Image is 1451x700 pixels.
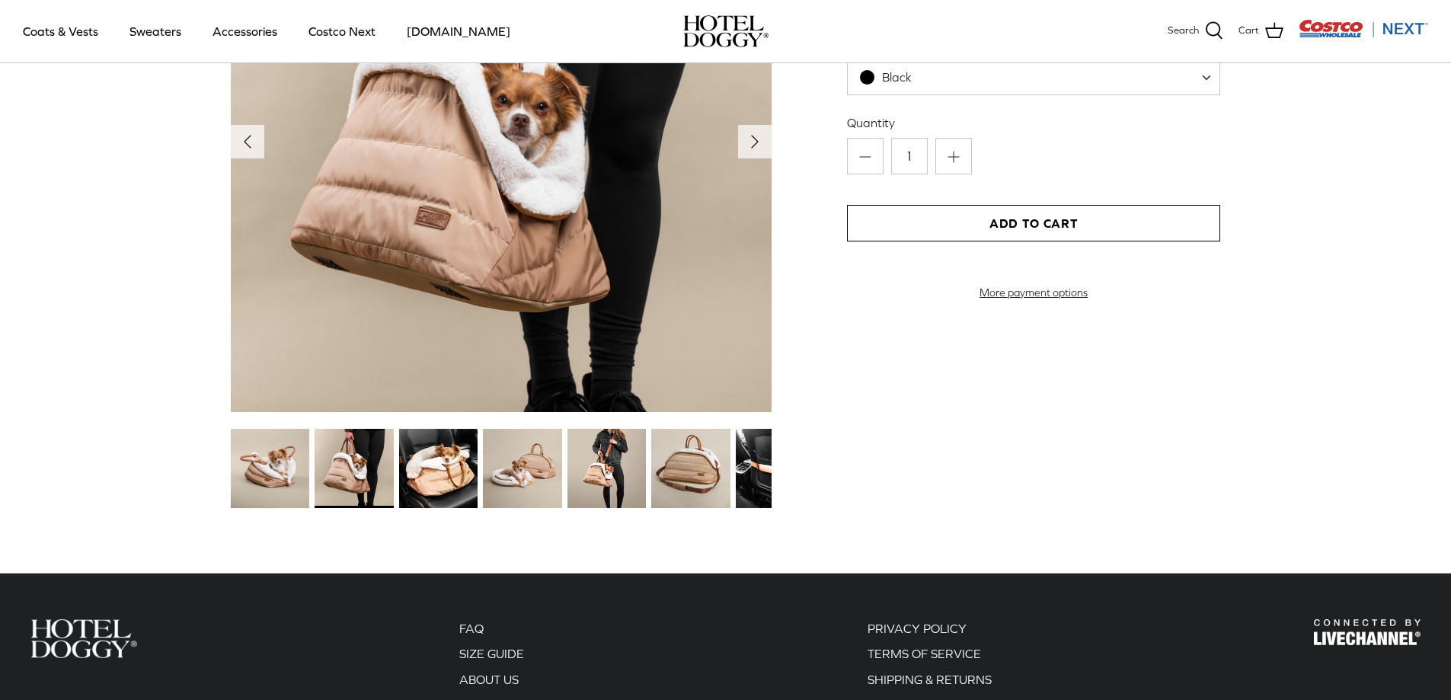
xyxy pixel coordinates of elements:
a: SHIPPING & RETURNS [868,673,992,686]
img: Hotel Doggy Costco Next [30,619,137,658]
span: Black [882,70,912,84]
button: Previous [231,125,264,158]
a: [DOMAIN_NAME] [393,5,524,57]
a: Cart [1238,21,1283,41]
a: Costco Next [295,5,389,57]
button: Next [738,125,772,158]
img: Hotel Doggy Costco Next [1314,619,1421,646]
button: Add to Cart [847,205,1220,241]
span: Black [848,69,942,85]
a: Sweaters [116,5,195,57]
a: hoteldoggy.com hoteldoggycom [683,15,769,47]
label: Quantity [847,114,1220,131]
input: Quantity [891,138,928,174]
a: Coats & Vests [9,5,112,57]
img: small dog in a tan dog carrier on a black seat in the car [399,429,478,507]
a: Accessories [199,5,291,57]
span: Cart [1238,23,1259,39]
span: Search [1168,23,1199,39]
a: FAQ [459,622,484,635]
a: More payment options [847,286,1220,299]
a: ABOUT US [459,673,519,686]
img: hoteldoggycom [683,15,769,47]
a: TERMS OF SERVICE [868,647,981,660]
span: Black [847,59,1220,95]
a: Search [1168,21,1223,41]
a: PRIVACY POLICY [868,622,967,635]
a: SIZE GUIDE [459,647,524,660]
img: Costco Next [1299,19,1428,38]
a: Visit Costco Next [1299,29,1428,40]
